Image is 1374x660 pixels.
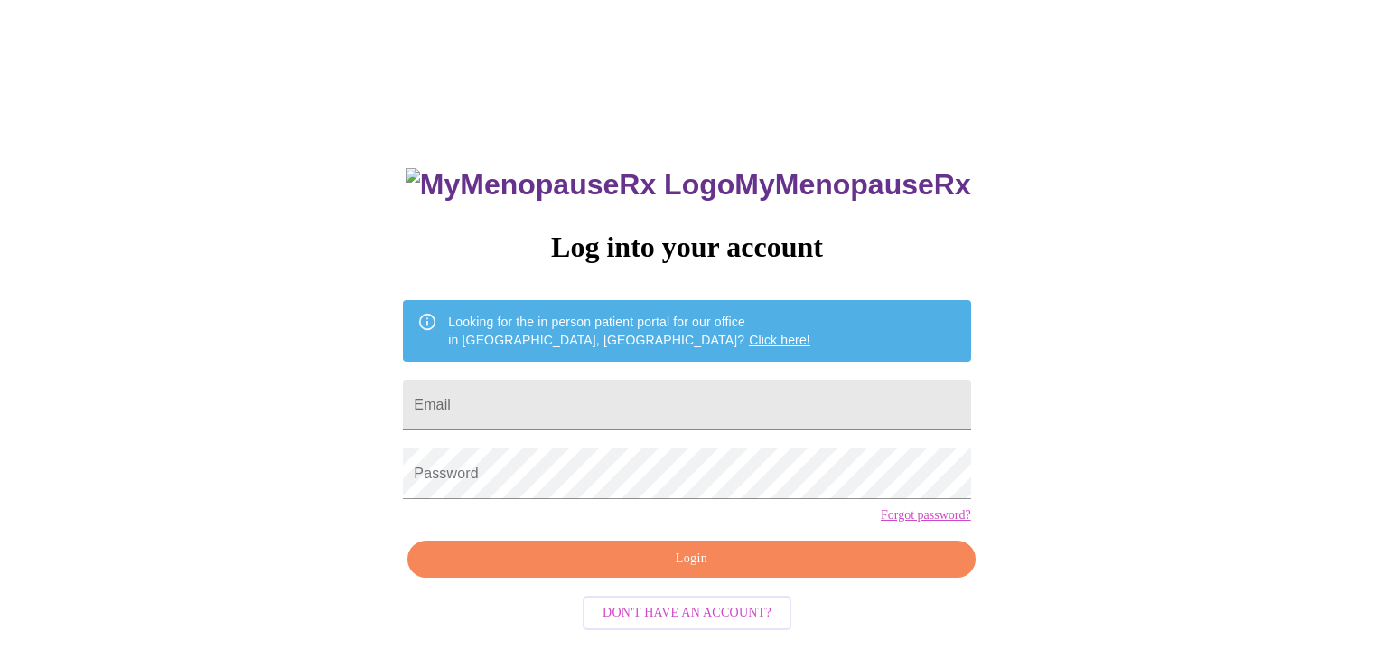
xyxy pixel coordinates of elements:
[881,508,971,523] a: Forgot password?
[749,333,810,347] a: Click here!
[448,306,810,356] div: Looking for the in person patient portal for our office in [GEOGRAPHIC_DATA], [GEOGRAPHIC_DATA]?
[406,168,734,202] img: MyMenopauseRx Logo
[406,168,971,202] h3: MyMenopauseRx
[578,603,796,618] a: Don't have an account?
[403,231,970,264] h3: Log into your account
[603,602,771,625] span: Don't have an account?
[407,541,975,578] button: Login
[583,596,791,631] button: Don't have an account?
[428,548,954,570] span: Login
